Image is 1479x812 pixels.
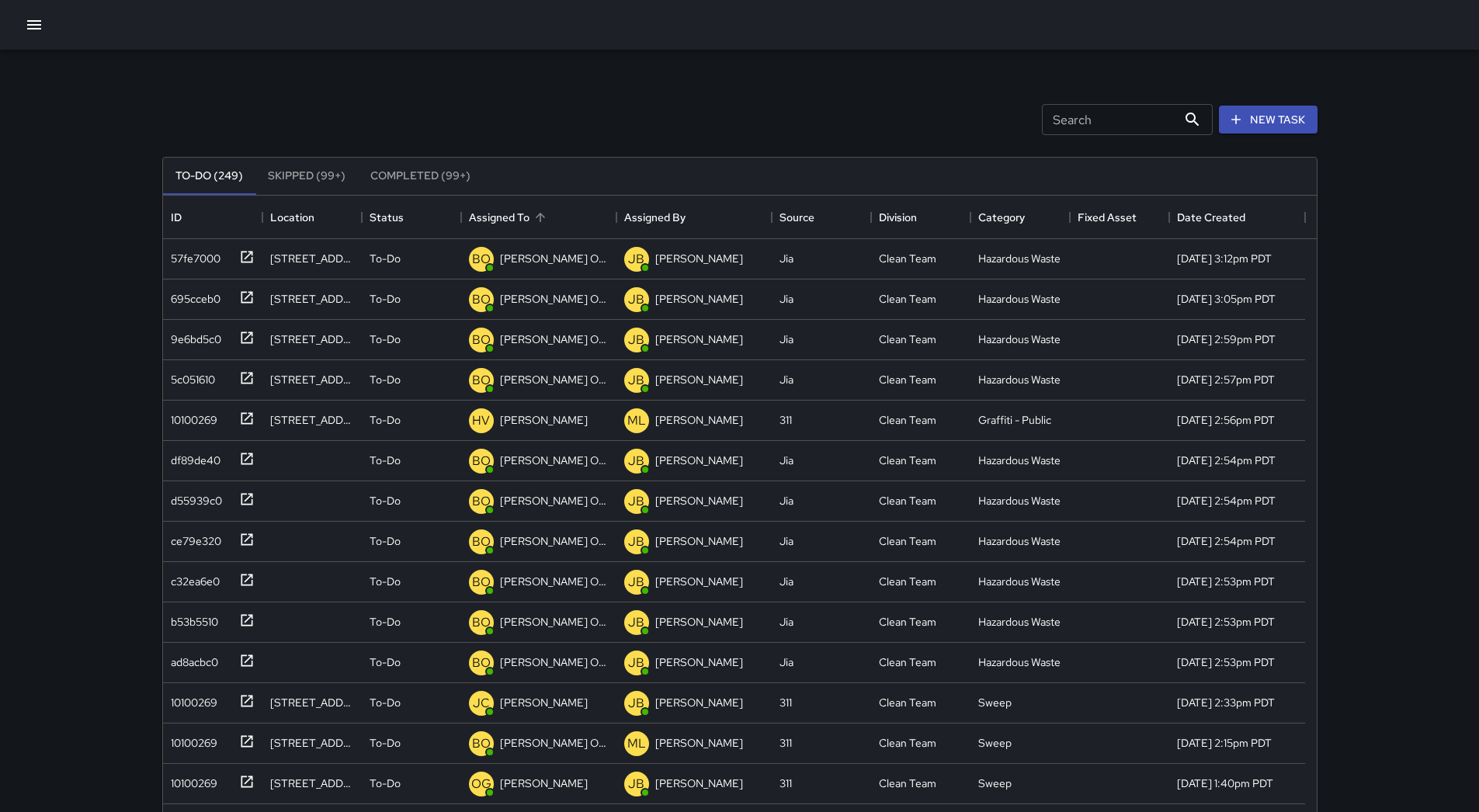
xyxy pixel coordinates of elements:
p: HV [472,411,490,430]
div: 10100269 [165,689,217,710]
p: BO [472,250,491,269]
div: Hazardous Waste [978,331,1061,347]
p: [PERSON_NAME] [655,372,743,387]
div: 9/29/2025, 2:53pm PDT [1177,574,1275,589]
p: [PERSON_NAME] [655,533,743,549]
p: BO [472,734,491,753]
div: 9/29/2025, 2:33pm PDT [1177,695,1275,710]
div: Location [262,196,362,239]
p: [PERSON_NAME] [500,776,588,791]
p: To-Do [370,372,401,387]
div: 9/29/2025, 2:54pm PDT [1177,533,1276,549]
div: Jia [779,654,793,670]
p: [PERSON_NAME] Overall [500,493,609,508]
p: To-Do [370,291,401,307]
p: [PERSON_NAME] [655,735,743,751]
p: BO [472,371,491,390]
div: Jia [779,291,793,307]
div: Assigned To [469,196,529,239]
div: Jia [779,574,793,589]
div: Clean Team [879,251,936,266]
p: JB [628,775,644,793]
div: Fixed Asset [1078,196,1137,239]
div: 1398 Mission Street [270,412,354,428]
div: ID [171,196,182,239]
p: To-Do [370,251,401,266]
div: 9/29/2025, 2:54pm PDT [1177,453,1276,468]
div: Clean Team [879,493,936,508]
div: Hazardous Waste [978,372,1061,387]
div: Clean Team [879,291,936,307]
div: Clean Team [879,574,936,589]
div: Jia [779,533,793,549]
p: [PERSON_NAME] Overall [500,291,609,307]
button: New Task [1219,106,1318,134]
div: Clean Team [879,331,936,347]
p: JB [628,250,644,269]
div: 10100269 [165,406,217,428]
div: Assigned To [461,196,616,239]
div: Division [871,196,970,239]
p: [PERSON_NAME] [655,493,743,508]
p: To-Do [370,533,401,549]
p: [PERSON_NAME] [655,291,743,307]
div: 9e6bd5c0 [165,325,221,347]
div: Assigned By [624,196,686,239]
p: [PERSON_NAME] Overall [500,574,609,589]
p: BO [472,492,491,511]
div: Hazardous Waste [978,533,1061,549]
p: BO [472,452,491,470]
p: JC [473,694,490,713]
div: Sweep [978,735,1012,751]
div: Clean Team [879,695,936,710]
div: Source [772,196,871,239]
div: 9/29/2025, 2:57pm PDT [1177,372,1275,387]
p: OG [471,775,491,793]
div: 141 11th Street [270,735,354,751]
div: Clean Team [879,412,936,428]
div: Jia [779,331,793,347]
div: 9/29/2025, 3:12pm PDT [1177,251,1272,266]
div: 1449 Mission Street [270,291,354,307]
p: To-Do [370,493,401,508]
p: JB [628,573,644,592]
p: To-Do [370,412,401,428]
p: [PERSON_NAME] [655,331,743,347]
p: [PERSON_NAME] Overall [500,614,609,630]
p: JB [628,452,644,470]
div: c32ea6e0 [165,567,220,589]
div: Date Created [1169,196,1305,239]
p: [PERSON_NAME] Overall [500,735,609,751]
button: Skipped (99+) [255,158,358,195]
div: b53b5510 [165,608,218,630]
p: To-Do [370,735,401,751]
p: BO [472,533,491,551]
div: Status [362,196,461,239]
div: Graffiti - Public [978,412,1051,428]
p: JB [628,533,644,551]
div: Division [879,196,917,239]
div: Clean Team [879,735,936,751]
p: JB [628,613,644,632]
div: 1270 Mission Street [270,331,354,347]
div: 423 Clementina Street [270,776,354,791]
div: 101 9th Street [270,695,354,710]
p: [PERSON_NAME] [655,654,743,670]
p: ML [627,411,646,430]
div: d55939c0 [165,487,222,508]
button: Sort [529,206,551,228]
p: BO [472,290,491,309]
p: [PERSON_NAME] Overall [500,251,609,266]
div: ce79e320 [165,527,221,549]
div: 311 [779,695,792,710]
div: 695cceb0 [165,285,220,307]
div: Hazardous Waste [978,654,1061,670]
div: 311 [779,735,792,751]
p: [PERSON_NAME] Overall [500,533,609,549]
p: JB [628,290,644,309]
p: To-Do [370,331,401,347]
p: [PERSON_NAME] [655,776,743,791]
p: [PERSON_NAME] Overall [500,453,609,468]
div: 9/29/2025, 2:53pm PDT [1177,654,1275,670]
div: Jia [779,251,793,266]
